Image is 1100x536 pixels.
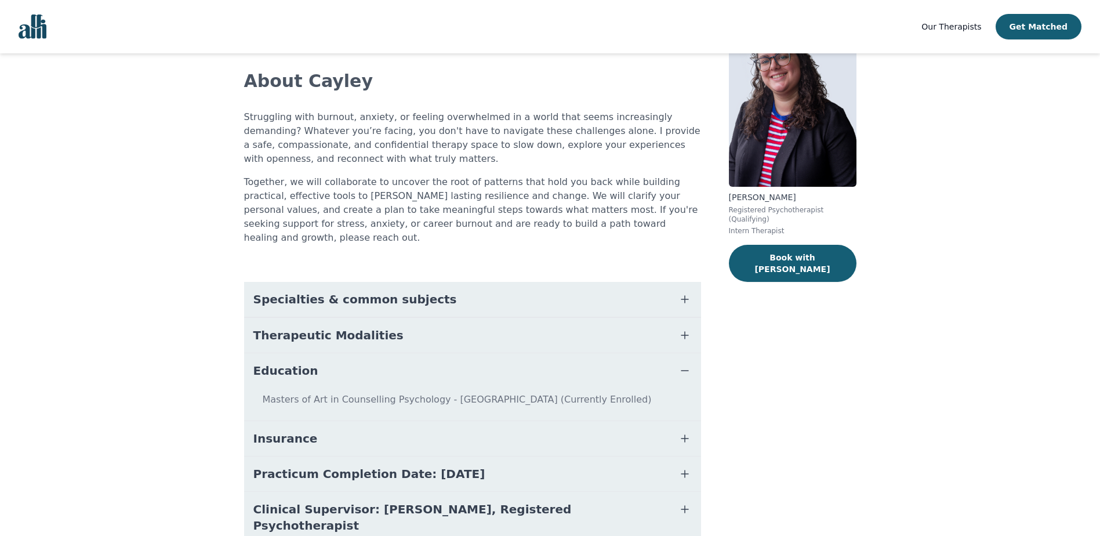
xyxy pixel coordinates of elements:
[729,226,856,236] p: Intern Therapist
[921,20,981,34] a: Our Therapists
[244,71,701,92] h2: About Cayley
[244,421,701,456] button: Insurance
[253,327,404,343] span: Therapeutic Modalities
[253,363,318,379] span: Education
[921,22,981,31] span: Our Therapists
[729,205,856,224] p: Registered Psychotherapist (Qualifying)
[244,457,701,491] button: Practicum Completion Date: [DATE]
[19,15,46,39] img: alli logo
[249,393,696,416] p: Masters of Art in Counselling Psychology - [GEOGRAPHIC_DATA] (Currently Enrolled)
[244,282,701,317] button: Specialties & common subjects
[729,20,856,187] img: Cayley_Hanson
[729,245,856,282] button: Book with [PERSON_NAME]
[244,110,701,166] p: Struggling with burnout, anxiety, or feeling overwhelmed in a world that seems increasingly deman...
[253,291,457,307] span: Specialties & common subjects
[244,353,701,388] button: Education
[253,501,664,534] span: Clinical Supervisor: [PERSON_NAME], Registered Psychotherapist
[729,191,856,203] p: [PERSON_NAME]
[253,430,318,447] span: Insurance
[244,175,701,245] p: Together, we will collaborate to uncover the root of patterns that hold you back while building p...
[244,318,701,353] button: Therapeutic Modalities
[996,14,1081,39] button: Get Matched
[253,466,485,482] span: Practicum Completion Date: [DATE]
